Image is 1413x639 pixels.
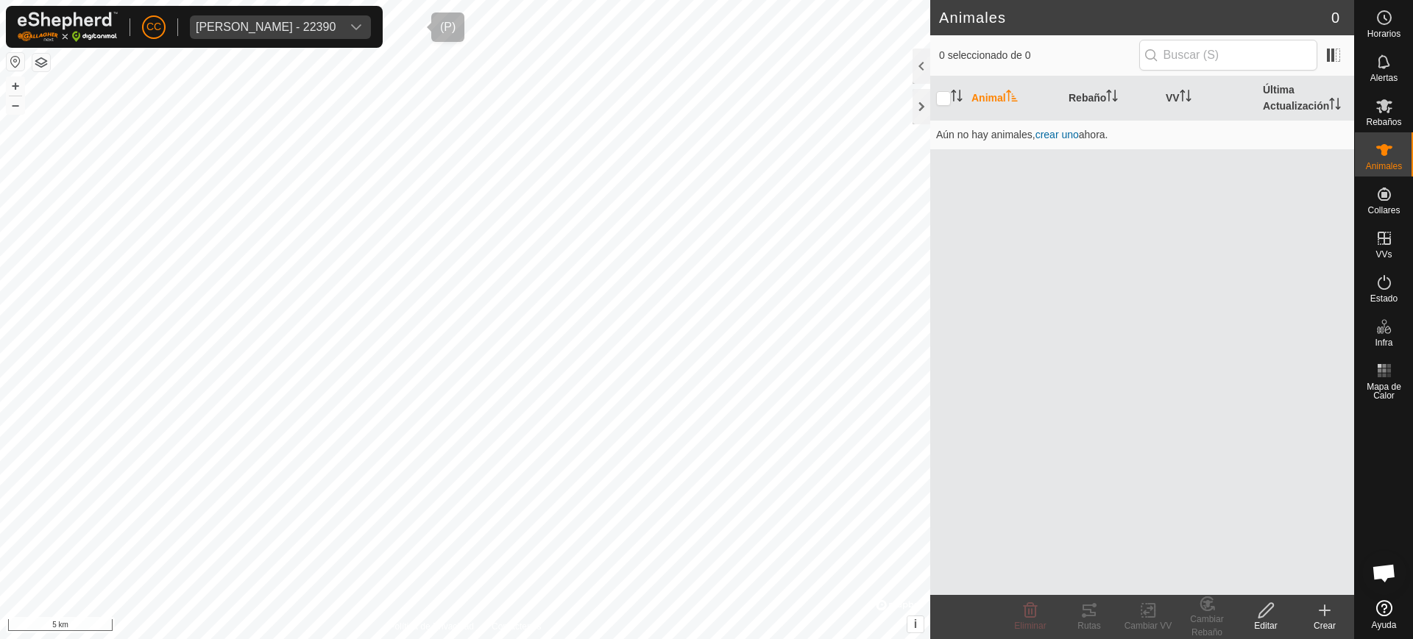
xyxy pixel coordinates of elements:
span: Collares [1367,206,1400,215]
a: Política de Privacidad [389,620,474,633]
td: Aún no hay animales, ahora. [930,120,1354,149]
span: VVs [1375,250,1392,259]
h2: Animales [939,9,1331,26]
span: Alertas [1370,74,1398,82]
span: Estado [1370,294,1398,303]
div: Crear [1295,619,1354,632]
span: Infra [1375,338,1392,347]
th: Última Actualización [1257,76,1354,121]
span: Rebaños [1366,118,1401,126]
div: Cambiar VV [1119,619,1177,632]
img: Logo Gallagher [18,12,118,42]
span: Ayuda [1372,621,1397,629]
div: Cambiar Rebaño [1177,613,1236,639]
button: – [7,96,24,114]
button: i [907,616,924,632]
div: Chat abierto [1362,551,1406,595]
span: Eliminar [1014,621,1046,631]
p-sorticon: Activar para ordenar [1180,92,1191,104]
input: Buscar (S) [1139,40,1317,71]
span: crear uno [1035,129,1079,140]
th: Animal [966,76,1063,121]
a: Contáctenos [492,620,541,633]
span: Jose Ramon Tejedor Montero - 22390 [190,15,341,39]
th: Rebaño [1063,76,1160,121]
span: i [914,618,917,630]
button: Capas del Mapa [32,54,50,71]
div: Editar [1236,619,1295,632]
button: + [7,77,24,95]
a: Ayuda [1355,594,1413,635]
p-sorticon: Activar para ordenar [1106,92,1118,104]
span: Horarios [1367,29,1400,38]
span: Animales [1366,162,1402,171]
p-sorticon: Activar para ordenar [951,92,963,104]
span: 0 [1331,7,1339,29]
span: Mapa de Calor [1359,382,1409,400]
span: CC [146,19,161,35]
button: Restablecer Mapa [7,53,24,71]
div: dropdown trigger [341,15,371,39]
p-sorticon: Activar para ordenar [1006,92,1018,104]
p-sorticon: Activar para ordenar [1329,100,1341,112]
span: 0 seleccionado de 0 [939,48,1139,63]
th: VV [1160,76,1257,121]
div: Rutas [1060,619,1119,632]
div: [PERSON_NAME] - 22390 [196,21,336,33]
